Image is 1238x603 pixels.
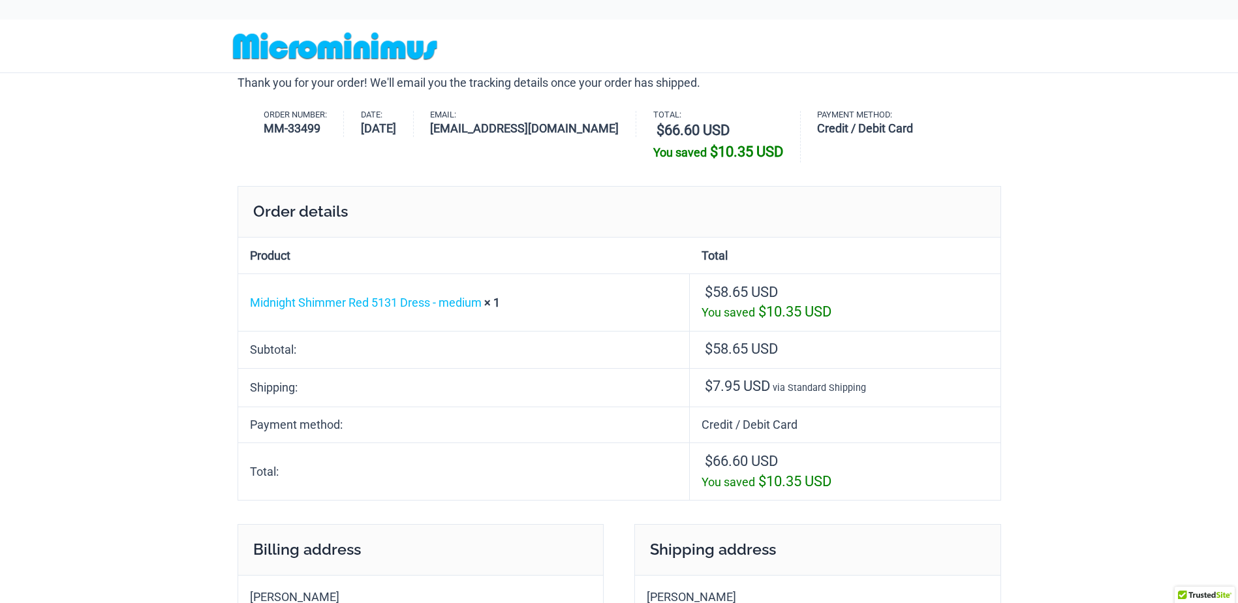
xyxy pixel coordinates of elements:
h2: Shipping address [634,524,1001,575]
div: You saved [653,141,783,162]
li: Order number: [264,111,345,137]
li: Total: [653,111,801,162]
small: via Standard Shipping [773,382,866,394]
strong: [DATE] [361,119,396,137]
bdi: 58.65 USD [705,284,778,300]
h2: Billing address [238,524,604,575]
span: $ [758,473,766,489]
th: Payment method: [238,407,690,443]
td: Credit / Debit Card [690,407,1000,443]
li: Email: [430,111,636,137]
span: $ [705,341,713,357]
th: Product [238,238,690,273]
h2: Order details [238,186,1001,237]
span: 10.35 USD [758,473,831,489]
p: Thank you for your order! We'll email you the tracking details once your order has shipped. [238,73,1001,93]
bdi: 10.35 USD [710,144,783,160]
li: Payment method: [817,111,930,137]
strong: × 1 [484,296,500,309]
span: 66.60 USD [705,453,778,469]
div: You saved [702,472,988,492]
img: MM SHOP LOGO FLAT [228,31,442,61]
th: Subtotal: [238,331,690,368]
span: $ [657,122,664,138]
strong: [EMAIL_ADDRESS][DOMAIN_NAME] [430,119,619,137]
span: $ [710,144,718,160]
bdi: 10.35 USD [758,303,831,320]
th: Total [690,238,1000,273]
span: $ [705,453,713,469]
span: 58.65 USD [705,341,778,357]
span: 7.95 USD [705,378,770,394]
strong: MM-33499 [264,119,327,137]
span: $ [705,378,713,394]
span: $ [758,303,766,320]
span: $ [705,284,713,300]
li: Date: [361,111,414,137]
a: Midnight Shimmer Red 5131 Dress - medium [250,296,482,309]
th: Total: [238,442,690,500]
strong: Credit / Debit Card [817,119,913,137]
th: Shipping: [238,368,690,407]
bdi: 66.60 USD [657,122,730,138]
div: You saved [702,302,988,322]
